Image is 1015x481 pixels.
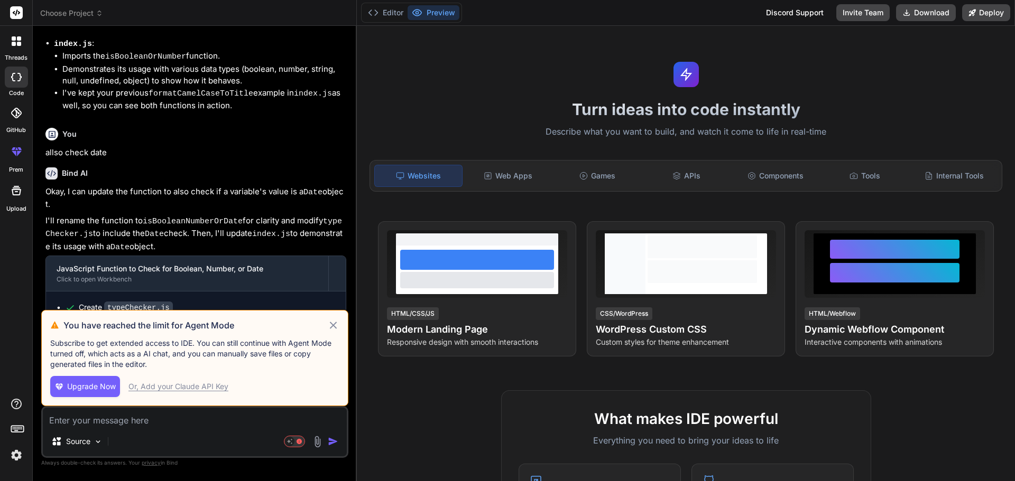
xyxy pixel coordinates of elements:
[303,188,322,197] code: Date
[54,40,92,49] code: index.js
[110,243,130,252] code: Date
[45,186,346,211] p: Okay, I can update the function to also check if a variable's value is a object.
[596,307,652,320] div: CSS/WordPress
[45,147,346,159] p: allso check date
[596,322,776,337] h4: WordPress Custom CSS
[387,322,567,337] h4: Modern Landing Page
[41,458,348,468] p: Always double-check its answers. Your in Bind
[5,53,27,62] label: threads
[836,4,890,21] button: Invite Team
[63,319,327,332] h3: You have reached the limit for Agent Mode
[374,165,463,187] div: Websites
[7,446,25,464] img: settings
[465,165,552,187] div: Web Apps
[363,100,1009,119] h1: Turn ideas into code instantly
[328,436,338,447] img: icon
[408,5,459,20] button: Preview
[143,217,243,226] code: isBooleanNumberOrDate
[79,302,173,313] div: Create
[519,408,854,430] h2: What makes IDE powerful
[145,230,164,239] code: Date
[364,5,408,20] button: Editor
[822,165,909,187] div: Tools
[62,50,346,63] li: Imports the function.
[643,165,730,187] div: APIs
[50,376,120,397] button: Upgrade Now
[94,437,103,446] img: Pick Models
[6,204,26,213] label: Upload
[294,89,332,98] code: index.js
[46,256,328,291] button: JavaScript Function to Check for Boolean, Number, or DateClick to open Workbench
[142,459,161,466] span: privacy
[57,263,318,274] div: JavaScript Function to Check for Boolean, Number, or Date
[62,168,88,178] h6: Bind AI
[519,434,854,447] p: Everything you need to bring your ideas to life
[910,165,998,187] div: Internal Tools
[805,337,985,347] p: Interactive components with animations
[596,337,776,347] p: Custom styles for theme enhancement
[62,129,77,139] h6: You
[554,165,641,187] div: Games
[732,165,819,187] div: Components
[57,275,318,284] div: Click to open Workbench
[805,322,985,337] h4: Dynamic Webflow Component
[62,63,346,87] li: Demonstrates its usage with various data types (boolean, number, string, null, undefined, object)...
[896,4,956,21] button: Download
[54,37,346,124] li: :
[40,8,103,18] span: Choose Project
[9,165,23,174] label: prem
[805,307,860,320] div: HTML/Webflow
[252,230,290,239] code: index.js
[311,436,324,448] img: attachment
[62,87,346,112] li: I've kept your previous example in as well, so you can see both functions in action.
[66,436,90,447] p: Source
[128,381,228,392] div: Or, Add your Claude API Key
[50,338,339,370] p: Subscribe to get extended access to IDE. You can still continue with Agent Mode turned off, which...
[363,125,1009,139] p: Describe what you want to build, and watch it come to life in real-time
[9,89,24,98] label: code
[760,4,830,21] div: Discord Support
[962,4,1010,21] button: Deploy
[105,52,186,61] code: isBooleanOrNumber
[387,337,567,347] p: Responsive design with smooth interactions
[6,126,26,135] label: GitHub
[67,381,116,392] span: Upgrade Now
[104,301,173,314] code: typeChecker.js
[149,89,253,98] code: formatCamelCaseToTitle
[45,215,346,254] p: I'll rename the function to for clarity and modify to include the check. Then, I'll update to dem...
[387,307,439,320] div: HTML/CSS/JS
